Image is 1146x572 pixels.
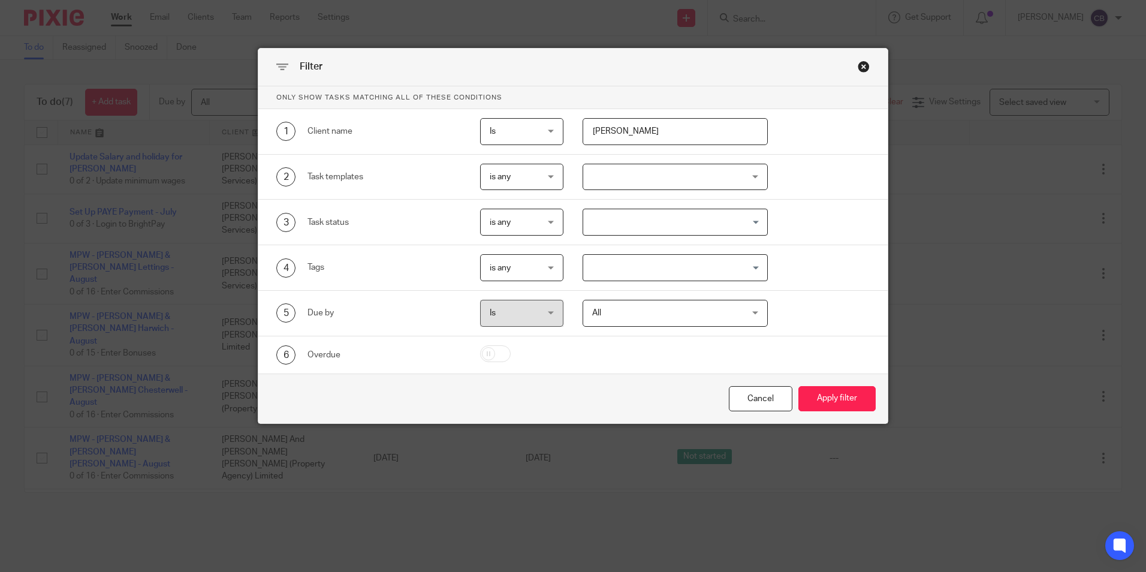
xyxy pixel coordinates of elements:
[276,345,295,365] div: 6
[307,171,462,183] div: Task templates
[490,218,511,227] span: is any
[276,122,295,141] div: 1
[276,167,295,186] div: 2
[276,303,295,323] div: 5
[490,264,511,272] span: is any
[798,386,876,412] button: Apply filter
[583,254,768,281] div: Search for option
[307,261,462,273] div: Tags
[276,258,295,278] div: 4
[729,386,792,412] div: Close this dialog window
[307,125,462,137] div: Client name
[300,62,322,71] span: Filter
[584,212,761,233] input: Search for option
[490,309,496,317] span: Is
[276,213,295,232] div: 3
[258,86,888,109] p: Only show tasks matching all of these conditions
[592,309,601,317] span: All
[583,209,768,236] div: Search for option
[584,257,761,278] input: Search for option
[307,216,462,228] div: Task status
[307,307,462,319] div: Due by
[490,173,511,181] span: is any
[858,61,870,73] div: Close this dialog window
[307,349,462,361] div: Overdue
[490,127,496,136] span: Is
